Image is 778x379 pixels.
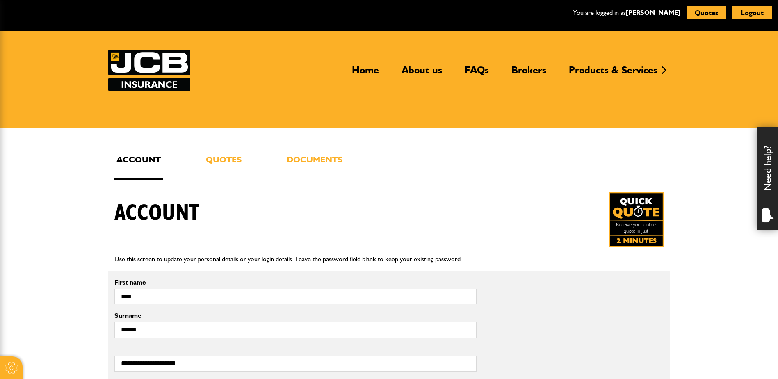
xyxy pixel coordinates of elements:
[114,200,199,227] h1: Account
[505,64,552,83] a: Brokers
[114,279,477,286] label: First name
[573,7,680,18] p: You are logged in as
[114,254,664,265] p: Use this screen to update your personal details or your login details. Leave the password field b...
[609,192,664,247] a: Get your insurance quote in just 2-minutes
[108,50,190,91] a: JCB Insurance Services
[346,64,385,83] a: Home
[395,64,448,83] a: About us
[204,153,244,180] a: Quotes
[114,153,163,180] a: Account
[626,9,680,16] a: [PERSON_NAME]
[757,127,778,230] div: Need help?
[459,64,495,83] a: FAQs
[108,50,190,91] img: JCB Insurance Services logo
[114,313,477,319] label: Surname
[285,153,345,180] a: Documents
[609,192,664,247] img: Quick Quote
[687,6,726,19] button: Quotes
[732,6,772,19] button: Logout
[563,64,664,83] a: Products & Services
